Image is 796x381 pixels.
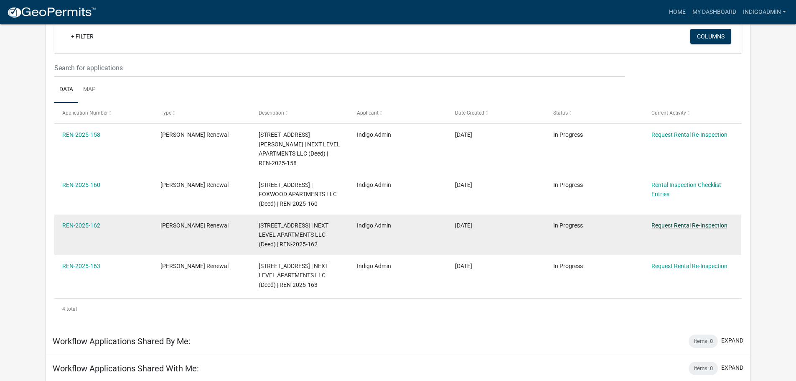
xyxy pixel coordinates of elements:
a: Request Rental Re-Inspection [651,263,727,269]
a: REN-2025-158 [62,131,100,138]
span: Rental Registration Renewal [160,263,229,269]
div: Items: 0 [689,335,718,348]
span: Current Activity [651,110,686,116]
datatable-header-cell: Type [153,103,251,123]
div: Items: 0 [689,362,718,375]
a: My Dashboard [689,4,740,20]
span: 901 S R ST | NEXT LEVEL APARTMENTS LLC (Deed) | REN-2025-162 [259,222,328,248]
a: Request Rental Re-Inspection [651,222,727,229]
datatable-header-cell: Date Created [447,103,545,123]
span: Status [553,110,568,116]
span: 08/18/2025 [455,131,472,138]
a: IndigoAdmin [740,4,789,20]
h5: Workflow Applications Shared By Me: [53,336,191,346]
button: expand [721,336,743,345]
span: 06/20/2025 [455,222,472,229]
a: + Filter [64,29,100,44]
span: Indigo Admin [357,131,391,138]
input: Search for applications [54,59,625,77]
span: 06/20/2025 [455,182,472,188]
span: 1001 W 3RD AVE | FOXWOOD APARTMENTS LLC (Deed) | REN-2025-160 [259,182,337,207]
datatable-header-cell: Application Number [54,103,153,123]
span: Indigo Admin [357,182,391,188]
span: Rental Registration Renewal [160,131,229,138]
datatable-header-cell: Status [545,103,643,123]
h5: Workflow Applications Shared With Me: [53,363,199,373]
a: REN-2025-162 [62,222,100,229]
span: 06/20/2025 [455,263,472,269]
a: Rental Inspection Checklist Entries [651,182,721,198]
span: In Progress [553,222,583,229]
span: In Progress [553,263,583,269]
div: collapse [46,7,750,328]
a: REN-2025-163 [62,263,100,269]
span: Rental Registration Renewal [160,182,229,188]
a: Map [78,77,101,103]
span: Date Created [455,110,484,116]
span: In Progress [553,182,583,188]
span: Indigo Admin [357,222,391,229]
span: Indigo Admin [357,263,391,269]
a: Request Rental Re-Inspection [651,131,727,138]
button: Columns [690,29,731,44]
button: expand [721,363,743,372]
span: Rental Registration Renewal [160,222,229,229]
span: Type [160,110,171,116]
a: Data [54,77,78,103]
span: Application Number [62,110,108,116]
a: REN-2025-160 [62,182,100,188]
span: In Progress [553,131,583,138]
span: 1009 E 1ST AVE | NEXT LEVEL APARTMENTS LLC (Deed) | REN-2025-163 [259,263,328,289]
datatable-header-cell: Description [251,103,349,123]
datatable-header-cell: Applicant [349,103,447,123]
span: Applicant [357,110,379,116]
span: 208 S J ST | NEXT LEVEL APARTMENTS LLC (Deed) | REN-2025-158 [259,131,340,166]
datatable-header-cell: Current Activity [643,103,741,123]
span: Description [259,110,284,116]
div: 4 total [54,299,742,320]
a: Home [666,4,689,20]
